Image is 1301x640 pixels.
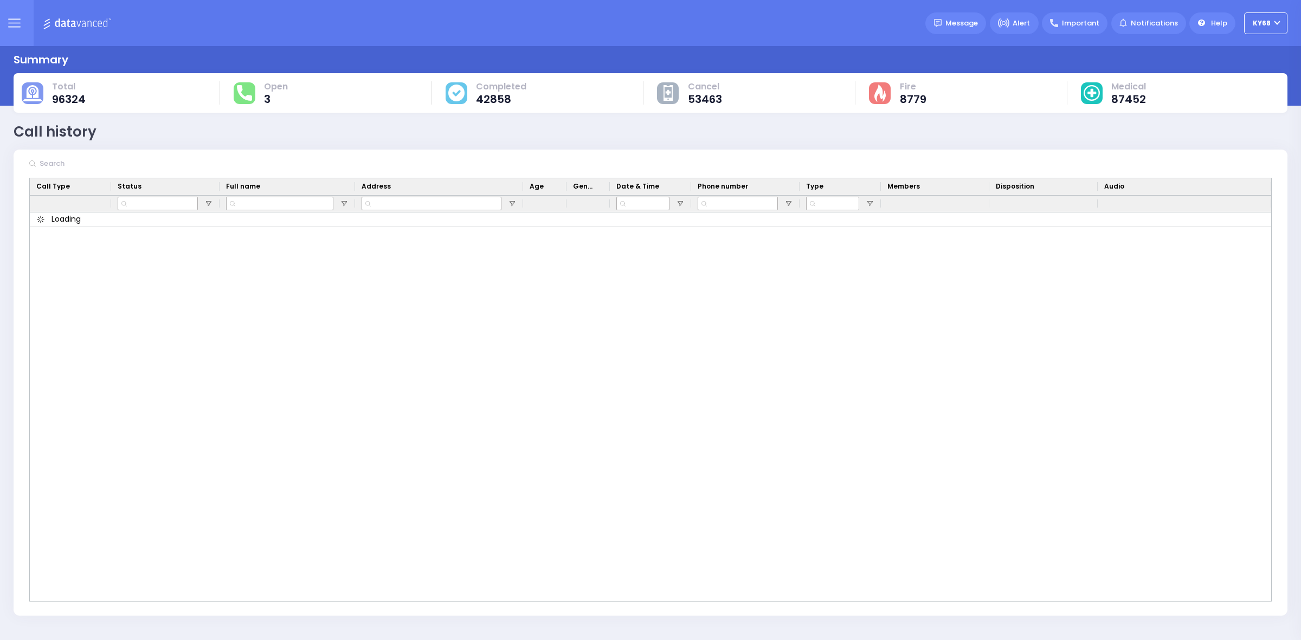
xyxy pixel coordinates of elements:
[1244,12,1287,34] button: ky68
[784,199,793,208] button: Open Filter Menu
[36,153,199,174] input: Search
[226,197,333,210] input: Full name Filter Input
[508,199,517,208] button: Open Filter Menu
[1084,85,1100,101] img: medical-cause.svg
[1013,18,1030,29] span: Alert
[900,94,926,105] span: 8779
[1111,81,1146,92] span: Medical
[698,182,748,191] span: Phone number
[934,19,942,27] img: message.svg
[264,81,288,92] span: Open
[996,182,1034,191] span: Disposition
[664,85,673,101] img: other-cause.svg
[476,81,526,92] span: Completed
[676,199,685,208] button: Open Filter Menu
[118,182,141,191] span: Status
[118,197,198,210] input: Status Filter Input
[340,199,349,208] button: Open Filter Menu
[1062,18,1099,29] span: Important
[688,94,722,105] span: 53463
[688,81,722,92] span: Cancel
[476,94,526,105] span: 42858
[1131,18,1178,29] span: Notifications
[806,197,859,210] input: Type Filter Input
[362,182,391,191] span: Address
[448,85,465,101] img: cause-cover.svg
[14,51,68,68] div: Summary
[1111,94,1146,105] span: 87452
[237,85,252,100] img: total-response.svg
[1211,18,1227,29] span: Help
[264,94,288,105] span: 3
[945,18,978,29] span: Message
[52,94,86,105] span: 96324
[23,85,42,101] img: total-cause.svg
[573,182,595,191] span: Gender
[1253,18,1271,28] span: ky68
[204,199,213,208] button: Open Filter Menu
[51,214,81,225] span: Loading
[36,182,70,191] span: Call Type
[226,182,260,191] span: Full name
[874,85,886,102] img: fire-cause.svg
[900,81,926,92] span: Fire
[616,182,659,191] span: Date & Time
[698,197,778,210] input: Phone number Filter Input
[866,199,874,208] button: Open Filter Menu
[1104,182,1124,191] span: Audio
[362,197,501,210] input: Address Filter Input
[887,182,920,191] span: Members
[52,81,86,92] span: Total
[806,182,823,191] span: Type
[14,121,96,143] div: Call history
[616,197,669,210] input: Date & Time Filter Input
[43,16,115,30] img: Logo
[530,182,544,191] span: Age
